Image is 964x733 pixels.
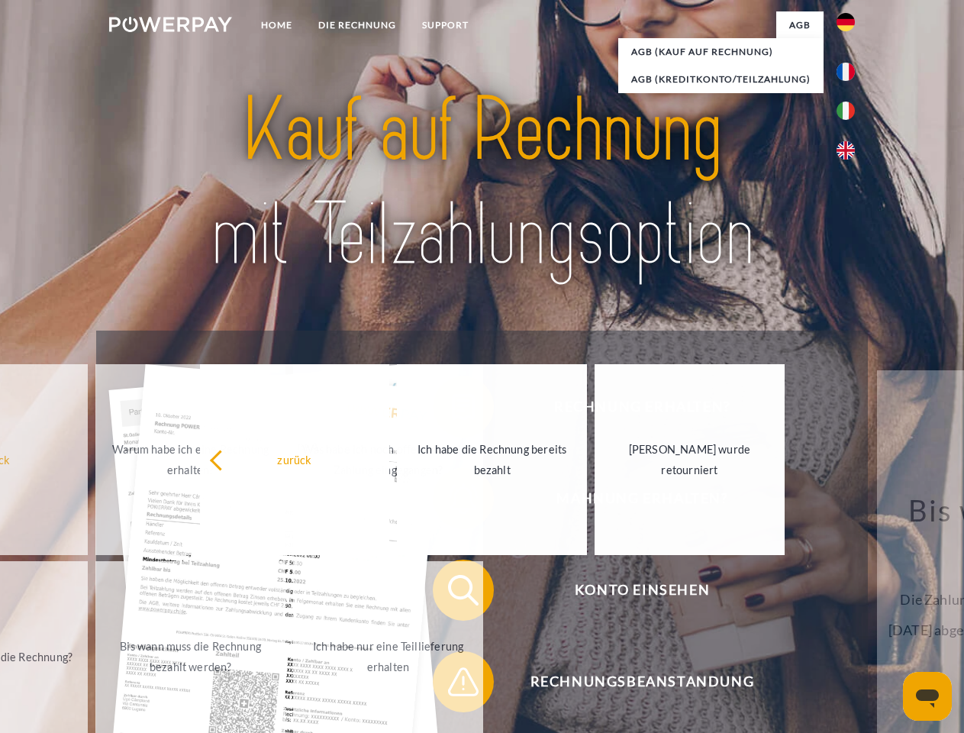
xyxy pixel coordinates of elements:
a: DIE RECHNUNG [305,11,409,39]
img: en [837,141,855,160]
button: Konto einsehen [433,560,830,621]
iframe: Schaltfläche zum Öffnen des Messaging-Fensters [903,672,952,721]
div: [PERSON_NAME] wurde retourniert [604,439,775,480]
div: Warum habe ich eine Rechnung erhalten? [105,439,276,480]
a: AGB (Kauf auf Rechnung) [618,38,824,66]
span: Konto einsehen [455,560,829,621]
a: agb [776,11,824,39]
div: zurück [209,449,381,470]
img: title-powerpay_de.svg [146,73,818,292]
span: Rechnungsbeanstandung [455,651,829,712]
a: SUPPORT [409,11,482,39]
img: logo-powerpay-white.svg [109,17,232,32]
img: it [837,102,855,120]
button: Rechnungsbeanstandung [433,651,830,712]
a: Home [248,11,305,39]
div: Ich habe nur eine Teillieferung erhalten [302,636,474,677]
img: de [837,13,855,31]
a: AGB (Kreditkonto/Teilzahlung) [618,66,824,93]
div: Bis wann muss die Rechnung bezahlt werden? [105,636,276,677]
div: Ich habe die Rechnung bereits bezahlt [406,439,578,480]
img: fr [837,63,855,81]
